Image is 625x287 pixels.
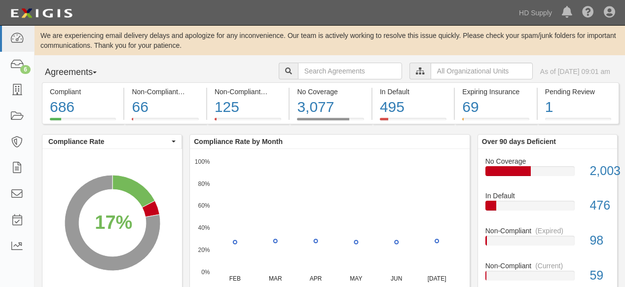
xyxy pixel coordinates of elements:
input: All Organizational Units [431,63,533,79]
text: 20% [198,247,210,253]
div: As of [DATE] 09:01 am [540,67,610,76]
div: 59 [582,267,617,285]
div: 495 [380,97,446,118]
text: 0% [201,268,210,275]
a: Non-Compliant(Current)66 [124,118,206,126]
div: (Expired) [535,226,563,236]
text: MAY [350,275,363,282]
span: Compliance Rate [48,137,169,146]
div: 476 [582,197,617,215]
text: 40% [198,224,210,231]
a: Non-Compliant(Expired)125 [207,118,289,126]
div: (Expired) [264,87,293,97]
div: 98 [582,232,617,250]
div: (Current) [182,87,210,97]
div: 17% [95,209,132,236]
div: We are experiencing email delivery delays and apologize for any inconvenience. Our team is active... [35,31,625,50]
b: Over 90 days Deficient [482,138,556,145]
div: 2,003 [582,162,617,180]
div: In Default [478,191,617,201]
text: JUN [391,275,402,282]
text: FEB [229,275,241,282]
button: Compliance Rate [42,135,182,148]
text: 100% [195,158,210,165]
div: 3,077 [297,97,364,118]
div: Expiring Insurance [462,87,529,97]
div: No Coverage [297,87,364,97]
text: [DATE] [428,275,446,282]
div: 686 [50,97,116,118]
text: MAR [269,275,282,282]
i: Help Center - Complianz [582,7,594,19]
text: 80% [198,180,210,187]
div: No Coverage [478,156,617,166]
div: Non-Compliant [478,226,617,236]
div: Pending Review [545,87,611,97]
div: 6 [20,65,31,74]
a: Pending Review1 [538,118,619,126]
div: Compliant [50,87,116,97]
a: No Coverage3,077 [290,118,371,126]
div: Non-Compliant (Expired) [215,87,281,97]
div: (Current) [535,261,563,271]
text: APR [310,275,322,282]
a: HD Supply [514,3,557,23]
button: Agreements [42,63,116,82]
a: In Default476 [485,191,610,226]
div: 125 [215,97,281,118]
b: Compliance Rate by Month [194,138,283,145]
a: Expiring Insurance69 [455,118,536,126]
input: Search Agreements [298,63,402,79]
div: 69 [462,97,529,118]
img: logo-5460c22ac91f19d4615b14bd174203de0afe785f0fc80cf4dbbc73dc1793850b.png [7,4,75,22]
a: In Default495 [372,118,454,126]
div: In Default [380,87,446,97]
a: Non-Compliant(Expired)98 [485,226,610,261]
a: Compliant686 [42,118,123,126]
div: 66 [132,97,198,118]
text: 60% [198,202,210,209]
div: Non-Compliant [478,261,617,271]
a: No Coverage2,003 [485,156,610,191]
div: 1 [545,97,611,118]
div: Non-Compliant (Current) [132,87,198,97]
